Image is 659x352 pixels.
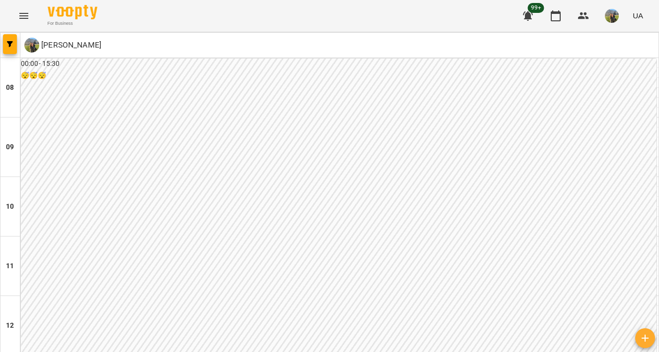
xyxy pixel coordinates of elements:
[21,59,657,69] h6: 00:00 - 15:30
[48,20,97,27] span: For Business
[12,4,36,28] button: Menu
[629,6,647,25] button: UA
[24,38,39,53] img: Ш
[48,5,97,19] img: Voopty Logo
[6,261,14,272] h6: 11
[24,38,101,53] a: Ш [PERSON_NAME]
[21,70,657,81] h6: 😴😴😴
[635,328,655,348] button: Створити урок
[6,142,14,153] h6: 09
[605,9,619,23] img: f0a73d492ca27a49ee60cd4b40e07bce.jpeg
[6,201,14,212] h6: 10
[6,320,14,331] h6: 12
[633,10,643,21] span: UA
[528,3,544,13] span: 99+
[39,39,101,51] p: [PERSON_NAME]
[6,82,14,93] h6: 08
